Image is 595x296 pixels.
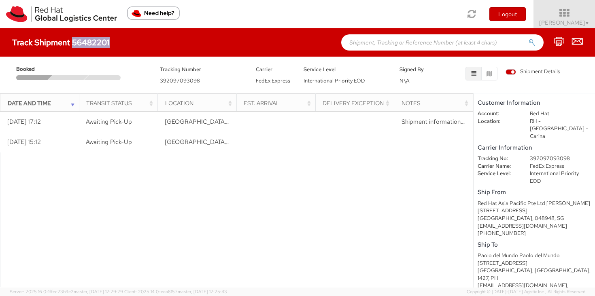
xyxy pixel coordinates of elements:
div: [GEOGRAPHIC_DATA], [GEOGRAPHIC_DATA], 1427, PH [478,267,591,282]
span: Awaiting Pick-Up [86,138,132,146]
dt: Location: [472,118,524,125]
img: rh-logistics-00dfa346123c4ec078e1.svg [6,6,117,22]
button: Need help? [127,6,180,20]
h4: Track Shipment 56482201 [12,38,110,47]
div: Red Hat Asia Pacific Pte Ltd [PERSON_NAME] [478,200,591,207]
div: Location [165,99,234,107]
div: Paolo del Mundo Paolo del Mundo [478,252,591,260]
h5: Signed By [399,67,435,72]
div: [STREET_ADDRESS] [478,260,591,267]
span: Copyright © [DATE]-[DATE] Agistix Inc., All Rights Reserved [467,289,585,295]
span: Shipment Details [506,68,560,76]
span: [PERSON_NAME] [539,19,590,26]
h5: Carrier Information [478,144,591,151]
span: Shipment information sent to FedEx [402,118,500,126]
label: Shipment Details [506,68,560,77]
dt: Service Level: [472,170,524,178]
span: FedEx Express [256,77,290,84]
span: Server: 2025.16.0-1ffcc23b9e2 [10,289,123,294]
button: Logout [489,7,526,21]
span: Booked [16,66,51,73]
span: International Priority EOD [304,77,365,84]
span: Client: 2025.14.0-cea8157 [124,289,227,294]
div: [STREET_ADDRESS] [478,207,591,215]
div: [PHONE_NUMBER] [478,230,591,237]
div: [GEOGRAPHIC_DATA], 048948, SG [478,215,591,222]
div: Date and Time [8,99,76,107]
h5: Ship To [478,241,591,248]
div: [EMAIL_ADDRESS][DOMAIN_NAME] [478,222,591,230]
h5: Service Level [304,67,387,72]
input: Shipment, Tracking or Reference Number (at least 4 chars) [341,34,544,51]
span: ▼ [585,20,590,26]
dt: Tracking No: [472,155,524,163]
dt: Carrier Name: [472,163,524,170]
div: Notes [402,99,470,107]
span: Awaiting Pick-Up [86,118,132,126]
h5: Ship From [478,189,591,196]
span: N\A [399,77,410,84]
span: SINGAPORE, SG [165,118,292,126]
h5: Tracking Number [160,67,244,72]
span: master, [DATE] 12:25:43 [178,289,227,294]
h5: Customer Information [478,99,591,106]
div: Delivery Exception [323,99,391,107]
div: Transit Status [86,99,155,107]
dt: Account: [472,110,524,118]
span: 392097093098 [160,77,200,84]
h5: Carrier [256,67,291,72]
span: master, [DATE] 12:29:29 [74,289,123,294]
span: SINGAPORE, SG [165,138,292,146]
div: Est. Arrival [244,99,312,107]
